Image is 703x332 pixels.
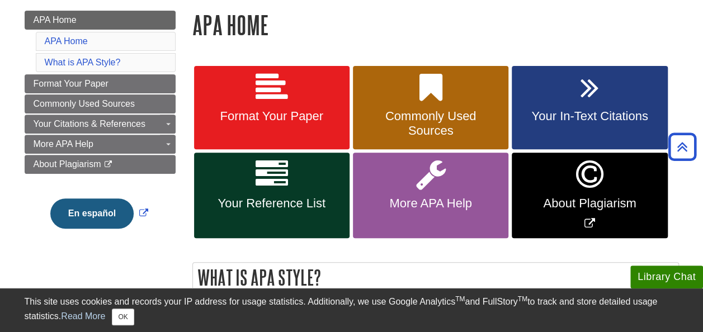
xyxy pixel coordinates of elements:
a: What is APA Style? [45,58,121,67]
a: Your In-Text Citations [512,66,667,150]
a: Read More [61,311,105,321]
a: More APA Help [353,153,508,238]
span: Format Your Paper [34,79,108,88]
a: Format Your Paper [25,74,176,93]
a: Commonly Used Sources [25,94,176,113]
sup: TM [518,295,527,303]
span: APA Home [34,15,77,25]
span: Your Reference List [202,196,341,211]
button: Library Chat [630,265,703,288]
a: APA Home [25,11,176,30]
span: More APA Help [34,139,93,149]
a: Your Reference List [194,153,350,238]
a: Link opens in new window [512,153,667,238]
button: Close [112,309,134,325]
sup: TM [455,295,465,303]
div: This site uses cookies and records your IP address for usage statistics. Additionally, we use Goo... [25,295,679,325]
a: Commonly Used Sources [353,66,508,150]
span: Commonly Used Sources [34,99,135,108]
span: More APA Help [361,196,500,211]
a: More APA Help [25,135,176,154]
span: Your Citations & References [34,119,145,129]
div: Guide Page Menu [25,11,176,248]
h2: What is APA Style? [193,263,678,292]
span: Your In-Text Citations [520,109,659,124]
a: APA Home [45,36,88,46]
span: Format Your Paper [202,109,341,124]
a: Your Citations & References [25,115,176,134]
span: Commonly Used Sources [361,109,500,138]
span: About Plagiarism [34,159,101,169]
h1: APA Home [192,11,679,39]
i: This link opens in a new window [103,161,113,168]
a: Format Your Paper [194,66,350,150]
a: Back to Top [664,139,700,154]
a: Link opens in new window [48,208,151,218]
a: About Plagiarism [25,155,176,174]
span: About Plagiarism [520,196,659,211]
button: En español [50,198,134,229]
